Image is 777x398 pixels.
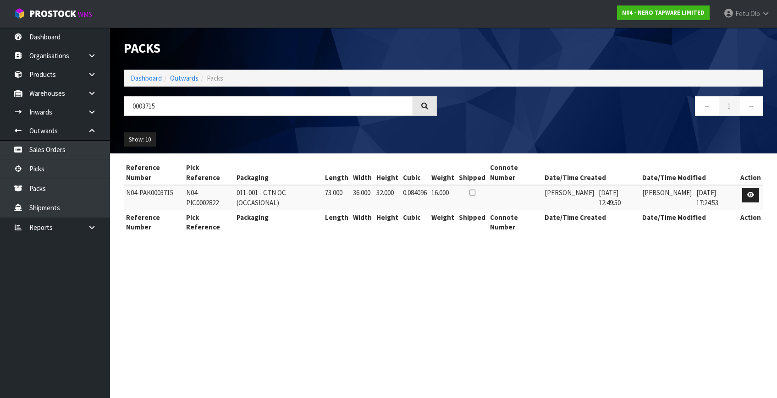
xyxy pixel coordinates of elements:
[719,96,739,116] a: 1
[695,96,719,116] a: ←
[124,210,184,234] th: Reference Number
[323,185,351,210] td: 73.000
[124,160,184,185] th: Reference Number
[184,160,234,185] th: Pick Reference
[738,160,763,185] th: Action
[596,185,640,210] td: [DATE] 12:49:50
[234,185,323,210] td: 011-001 - CTN OC (OCCASIONAL)
[401,210,429,234] th: Cubic
[451,96,764,119] nav: Page navigation
[78,10,92,19] small: WMS
[750,9,760,18] span: Olo
[617,5,710,20] a: N04 - NERO TAPWARE LIMITED
[640,160,738,185] th: Date/Time Modified
[374,185,401,210] td: 32.000
[542,160,640,185] th: Date/Time Created
[542,185,596,210] td: [PERSON_NAME]
[323,210,351,234] th: Length
[207,74,223,82] span: Packs
[457,210,488,234] th: Shipped
[401,185,429,210] td: 0.084096
[738,210,763,234] th: Action
[739,96,763,116] a: →
[401,160,429,185] th: Cubic
[640,185,694,210] td: [PERSON_NAME]
[374,160,401,185] th: Height
[488,160,542,185] th: Connote Number
[131,74,162,82] a: Dashboard
[323,160,351,185] th: Length
[735,9,749,18] span: Fetu
[14,8,25,19] img: cube-alt.png
[429,160,457,185] th: Weight
[170,74,198,82] a: Outwards
[124,41,437,56] h1: Packs
[429,210,457,234] th: Weight
[429,185,457,210] td: 16.000
[374,210,401,234] th: Height
[234,160,323,185] th: Packaging
[184,185,234,210] td: N04-PIC0002822
[542,210,640,234] th: Date/Time Created
[234,210,323,234] th: Packaging
[184,210,234,234] th: Pick Reference
[488,210,542,234] th: Connote Number
[29,8,76,20] span: ProStock
[124,132,156,147] button: Show: 10
[351,185,374,210] td: 36.000
[640,210,738,234] th: Date/Time Modified
[622,9,705,16] strong: N04 - NERO TAPWARE LIMITED
[694,185,738,210] td: [DATE] 17:24:53
[351,210,374,234] th: Width
[124,185,184,210] td: N04-PAK0003715
[124,96,413,116] input: Search packs
[457,160,488,185] th: Shipped
[351,160,374,185] th: Width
